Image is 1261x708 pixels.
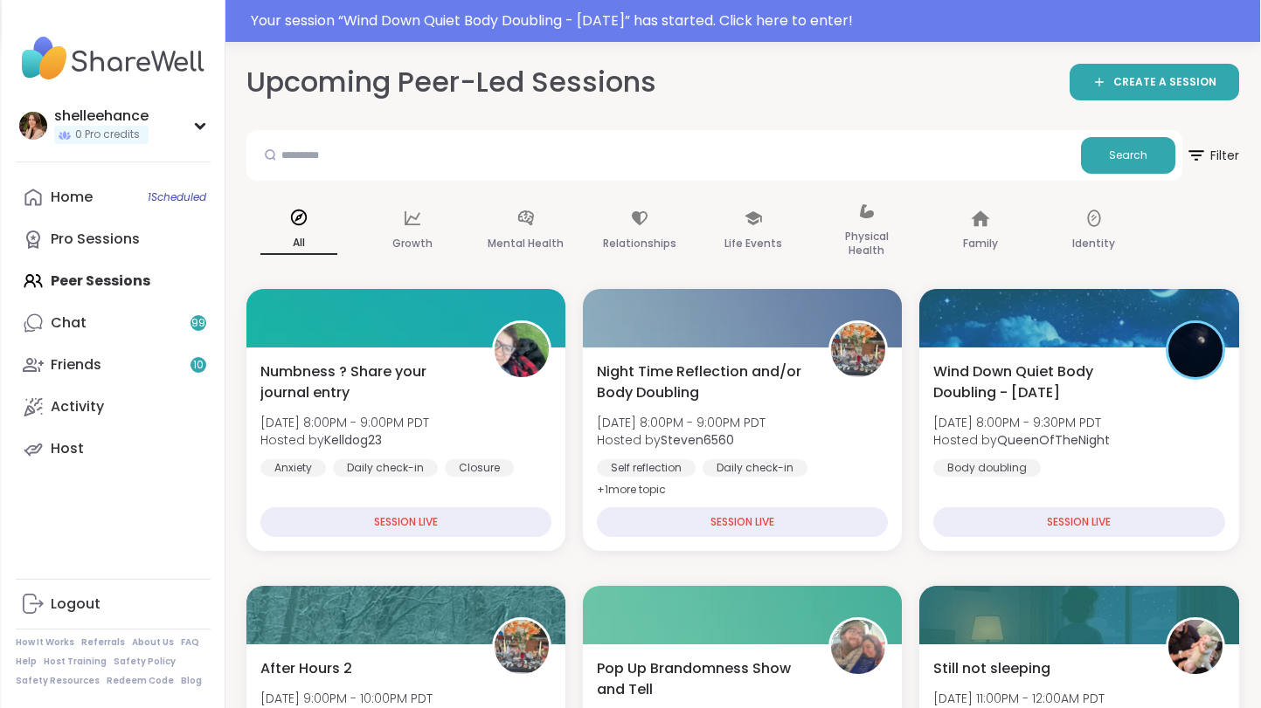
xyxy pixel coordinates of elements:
[963,233,998,254] p: Family
[333,459,438,477] div: Daily check-in
[51,188,93,207] div: Home
[181,636,199,649] a: FAQ
[445,459,514,477] div: Closure
[1109,148,1147,163] span: Search
[831,323,885,377] img: Steven6560
[16,176,211,218] a: Home1Scheduled
[933,658,1050,679] span: Still not sleeping
[51,313,87,333] div: Chat
[260,690,433,707] span: [DATE] 9:00PM - 10:00PM PDT
[16,428,211,470] a: Host
[597,459,696,477] div: Self reflection
[81,636,125,649] a: Referrals
[997,431,1110,449] b: QueenOfTheNight
[114,656,176,668] a: Safety Policy
[16,218,211,260] a: Pro Sessions
[933,361,1146,403] span: Wind Down Quiet Body Doubling - [DATE]
[132,636,174,649] a: About Us
[324,431,382,449] b: Kelldog23
[597,431,766,449] span: Hosted by
[933,690,1105,707] span: [DATE] 11:00PM - 12:00AM PDT
[1070,64,1239,100] a: CREATE A SESSION
[51,355,101,375] div: Friends
[181,675,202,687] a: Blog
[933,459,1041,477] div: Body doubling
[828,226,905,261] p: Physical Health
[260,414,429,431] span: [DATE] 8:00PM - 9:00PM PDT
[597,658,809,700] span: Pop Up Brandomness Show and Tell
[251,10,1250,31] div: Your session “ Wind Down Quiet Body Doubling - [DATE] ” has started. Click here to enter!
[75,127,140,142] span: 0 Pro credits
[16,386,211,428] a: Activity
[260,431,429,449] span: Hosted by
[51,439,84,458] div: Host
[148,190,206,204] span: 1 Scheduled
[933,414,1110,431] span: [DATE] 8:00PM - 9:30PM PDT
[1081,137,1175,174] button: Search
[1168,323,1223,377] img: QueenOfTheNight
[933,431,1110,449] span: Hosted by
[661,431,734,449] b: Steven6560
[597,507,888,537] div: SESSION LIVE
[191,316,205,331] span: 99
[260,459,326,477] div: Anxiety
[16,344,211,386] a: Friends10
[54,107,149,126] div: shelleehance
[933,507,1224,537] div: SESSION LIVE
[16,636,74,649] a: How It Works
[1113,75,1216,90] span: CREATE A SESSION
[260,658,352,679] span: After Hours 2
[597,361,809,403] span: Night Time Reflection and/or Body Doubling
[495,323,549,377] img: Kelldog23
[51,595,100,614] div: Logout
[1186,130,1239,181] button: Filter
[193,358,204,373] span: 10
[16,302,211,344] a: Chat99
[392,233,433,254] p: Growth
[1072,233,1115,254] p: Identity
[16,675,100,687] a: Safety Resources
[1168,620,1223,674] img: Sunnyt
[260,507,551,537] div: SESSION LIVE
[703,459,807,477] div: Daily check-in
[135,231,149,245] iframe: Spotlight
[495,620,549,674] img: Steven6560
[724,233,782,254] p: Life Events
[16,583,211,625] a: Logout
[19,112,47,140] img: shelleehance
[51,397,104,416] div: Activity
[488,233,564,254] p: Mental Health
[603,233,676,254] p: Relationships
[260,361,473,403] span: Numbness ? Share your journal entry
[597,414,766,431] span: [DATE] 8:00PM - 9:00PM PDT
[260,232,337,255] p: All
[107,675,174,687] a: Redeem Code
[51,230,140,249] div: Pro Sessions
[16,656,37,668] a: Help
[1186,134,1239,176] span: Filter
[246,63,656,102] h2: Upcoming Peer-Led Sessions
[16,28,211,89] img: ShareWell Nav Logo
[44,656,107,668] a: Host Training
[831,620,885,674] img: BRandom502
